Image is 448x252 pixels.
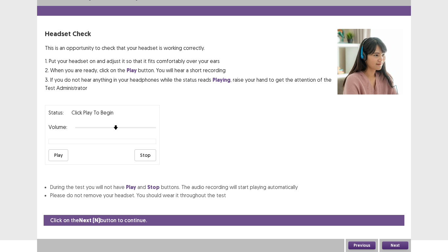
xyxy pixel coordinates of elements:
[71,109,113,116] p: Click Play to Begin
[127,67,137,74] strong: Play
[134,149,156,161] button: Stop
[50,183,403,191] li: During the test you will not have and buttons. The audio recording will start playing automatically
[45,44,337,52] p: This is an opportunity to check that your headset is working correctly.
[45,57,337,65] p: 1. Put your headset on and adjust it so that it fits comfortably over your ears
[79,217,100,224] strong: Next (N)
[213,76,231,83] strong: Playing
[382,241,408,249] button: Next
[50,191,403,199] li: Please do not remove your headset. You should wear it throughout the test
[50,216,147,224] p: Click on the button to continue.
[113,125,118,130] img: arrow-thumb
[348,241,376,249] button: Previous
[147,184,160,191] strong: Stop
[49,123,67,131] p: Volume:
[337,29,403,94] img: headset test
[49,109,64,116] p: Status:
[126,184,136,191] strong: Play
[45,66,337,74] p: 2. When you are ready, click on the button. You will hear a short recording
[49,149,68,161] button: Play
[45,29,337,39] p: Headset Check
[45,76,337,92] p: 3. If you do not hear anything in your headphones while the status reads , raise your hand to get...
